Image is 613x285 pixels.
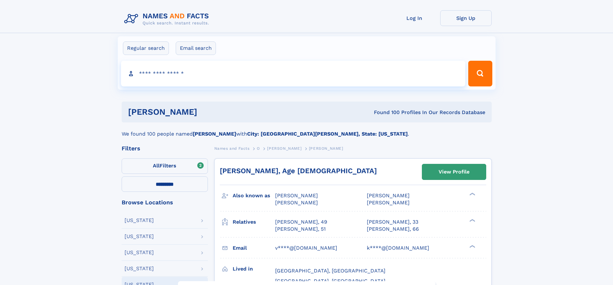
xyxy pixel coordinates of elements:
b: City: [GEOGRAPHIC_DATA][PERSON_NAME], State: [US_STATE] [247,131,408,137]
h3: Lived in [233,263,275,274]
h3: Email [233,243,275,254]
div: ❯ [468,192,476,196]
label: Filters [122,158,208,174]
button: Search Button [468,61,492,86]
div: Found 100 Profiles In Our Records Database [285,109,485,116]
span: [PERSON_NAME] [367,200,410,206]
div: We found 100 people named with . [122,122,492,138]
div: [US_STATE] [125,234,154,239]
a: [PERSON_NAME] [267,144,302,152]
div: ❯ [468,244,476,248]
span: All [153,163,160,169]
span: [GEOGRAPHIC_DATA], [GEOGRAPHIC_DATA] [275,268,385,274]
div: ❯ [468,218,476,222]
a: Names and Facts [214,144,250,152]
label: Email search [176,41,216,55]
h3: Also known as [233,190,275,201]
a: [PERSON_NAME], 49 [275,218,327,226]
a: [PERSON_NAME], 33 [367,218,418,226]
span: [PERSON_NAME] [275,192,318,199]
b: [PERSON_NAME] [193,131,236,137]
a: O [257,144,260,152]
div: [US_STATE] [125,250,154,255]
div: [US_STATE] [125,218,154,223]
a: [PERSON_NAME], Age [DEMOGRAPHIC_DATA] [220,167,377,175]
h1: [PERSON_NAME] [128,108,286,116]
a: Sign Up [440,10,492,26]
div: Browse Locations [122,200,208,205]
span: [PERSON_NAME] [275,200,318,206]
span: [PERSON_NAME] [309,146,343,151]
a: Log In [389,10,440,26]
div: [US_STATE] [125,266,154,271]
a: [PERSON_NAME], 66 [367,226,419,233]
input: search input [121,61,466,86]
div: Filters [122,146,208,151]
img: Logo Names and Facts [122,10,214,28]
div: View Profile [439,165,469,179]
span: [PERSON_NAME] [367,192,410,199]
h3: Relatives [233,217,275,227]
span: [PERSON_NAME] [267,146,302,151]
label: Regular search [123,41,169,55]
a: View Profile [422,164,486,180]
a: [PERSON_NAME], 51 [275,226,326,233]
span: O [257,146,260,151]
span: [GEOGRAPHIC_DATA], [GEOGRAPHIC_DATA] [275,278,385,284]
